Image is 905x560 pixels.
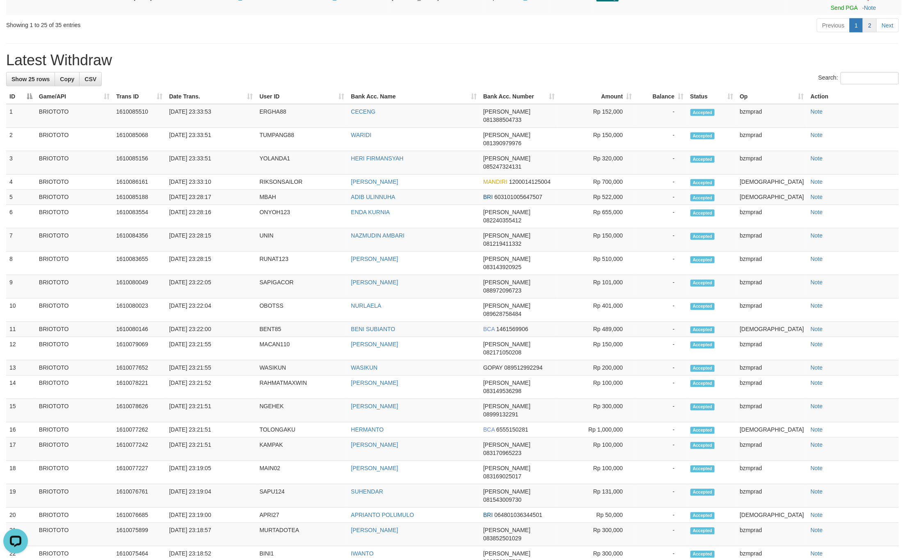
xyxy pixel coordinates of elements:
td: Rp 50,000 [558,508,635,523]
span: Accepted [690,342,715,349]
td: [DEMOGRAPHIC_DATA] [736,423,807,438]
td: BRIOTOTO [36,376,113,399]
td: [DATE] 23:19:05 [166,461,256,485]
td: Rp 100,000 [558,376,635,399]
td: 1610077262 [113,423,166,438]
td: - [635,438,687,461]
td: [DATE] 23:28:15 [166,252,256,275]
span: MANDIRI [483,179,507,185]
td: 21 [6,523,36,546]
td: BRIOTOTO [36,252,113,275]
th: Bank Acc. Number: activate to sort column ascending [480,89,558,104]
td: 20 [6,508,36,523]
span: [PERSON_NAME] [483,380,530,386]
td: BRIOTOTO [36,337,113,361]
td: Rp 100,000 [558,461,635,485]
a: [PERSON_NAME] [351,279,398,286]
td: 14 [6,376,36,399]
a: Note [811,380,823,386]
td: NGEHEK [256,399,348,423]
span: Copy 603101005647507 to clipboard [494,194,542,201]
span: [PERSON_NAME] [483,256,530,263]
td: ONYOH123 [256,205,348,229]
td: 17 [6,438,36,461]
span: Accepted [690,210,715,217]
a: ADIB ULINNUHA [351,194,395,201]
td: 6 [6,205,36,229]
td: BRIOTOTO [36,229,113,252]
span: [PERSON_NAME] [483,233,530,239]
a: Note [811,527,823,534]
td: WASIKUN [256,361,348,376]
td: [DATE] 23:28:16 [166,205,256,229]
td: [DATE] 23:21:51 [166,399,256,423]
td: bzmprad [736,485,807,508]
td: - [635,128,687,151]
td: bzmprad [736,229,807,252]
span: Copy 081543009730 to clipboard [483,497,521,503]
a: WASIKUN [351,365,378,371]
td: - [635,275,687,299]
td: MAIN02 [256,461,348,485]
td: SAPU124 [256,485,348,508]
td: bzmprad [736,438,807,461]
span: Accepted [690,109,715,116]
a: CSV [79,72,102,86]
td: [DATE] 23:33:10 [166,175,256,190]
td: [DATE] 23:21:51 [166,423,256,438]
td: [DATE] 23:33:51 [166,151,256,175]
td: BRIOTOTO [36,190,113,205]
th: Balance: activate to sort column ascending [635,89,687,104]
span: Accepted [690,380,715,387]
td: [DATE] 23:33:51 [166,128,256,151]
th: Game/API: activate to sort column ascending [36,89,113,104]
td: OBOTSS [256,299,348,322]
td: Rp 401,000 [558,299,635,322]
td: YOLANDA1 [256,151,348,175]
td: BRIOTOTO [36,322,113,337]
span: [PERSON_NAME] [483,403,530,410]
td: - [635,376,687,399]
td: 1610085510 [113,104,166,128]
td: TOLONGAKU [256,423,348,438]
span: [PERSON_NAME] [483,109,530,115]
button: Open LiveChat chat widget [3,3,28,28]
td: Rp 700,000 [558,175,635,190]
td: [DATE] 23:21:51 [166,438,256,461]
span: Copy 089512992294 to clipboard [504,365,542,371]
td: [DATE] 23:18:57 [166,523,256,546]
td: UNIN [256,229,348,252]
label: Search: [818,72,899,85]
a: [PERSON_NAME] [351,341,398,348]
td: Rp 1,000,000 [558,423,635,438]
span: Show 25 rows [11,76,50,82]
td: APRI27 [256,508,348,523]
td: BRIOTOTO [36,508,113,523]
span: Copy 081219411332 to clipboard [483,241,521,247]
span: Copy 082240355412 to clipboard [483,217,521,224]
td: bzmprad [736,128,807,151]
a: Note [811,279,823,286]
td: RUNAT123 [256,252,348,275]
a: Note [811,109,823,115]
td: 1610078221 [113,376,166,399]
td: 1610077652 [113,361,166,376]
span: Copy 081390979976 to clipboard [483,140,521,147]
td: Rp 300,000 [558,399,635,423]
span: Copy 083149536298 to clipboard [483,388,521,395]
td: 1 [6,104,36,128]
a: [PERSON_NAME] [351,256,398,263]
a: Send PGA [831,5,857,11]
td: [DATE] 23:22:00 [166,322,256,337]
td: Rp 200,000 [558,361,635,376]
span: [PERSON_NAME] [483,465,530,472]
td: Rp 131,000 [558,485,635,508]
a: Note [811,551,823,557]
td: 1610076685 [113,508,166,523]
td: 11 [6,322,36,337]
a: Note [864,5,876,11]
td: Rp 522,000 [558,190,635,205]
a: HERI FIRMANSYAH [351,155,404,162]
span: BCA [483,326,495,333]
td: [DATE] 23:19:04 [166,485,256,508]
